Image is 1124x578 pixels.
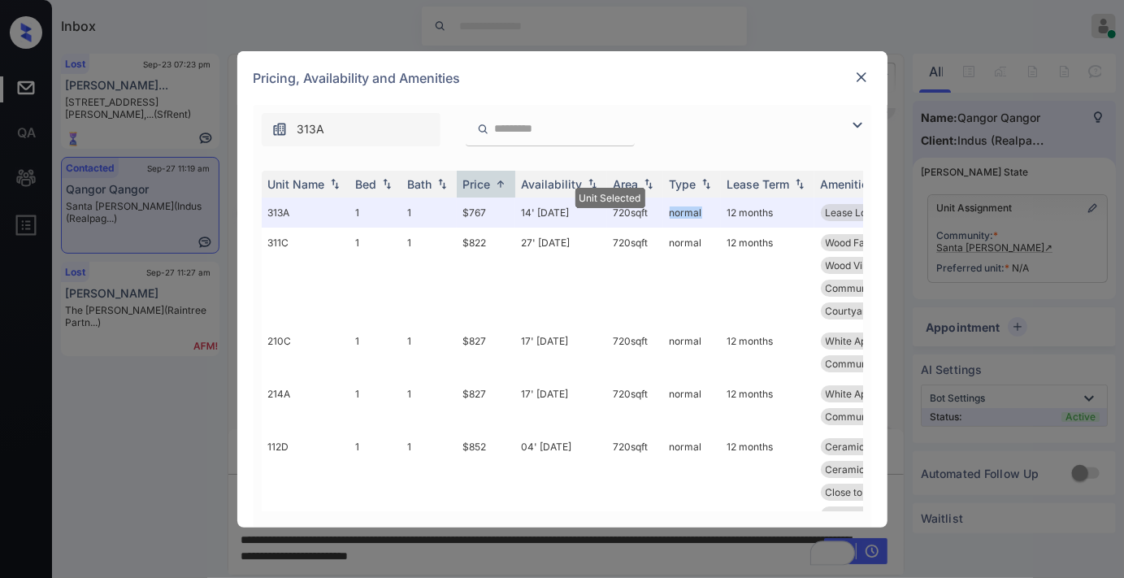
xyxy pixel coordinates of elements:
span: Wood Faux Blind... [826,237,909,249]
div: Price [463,177,491,191]
span: Ceramic Tile Di... [826,463,905,476]
div: Area [614,177,639,191]
img: sorting [792,178,808,189]
td: 1 [401,228,457,326]
td: 1 [349,326,401,379]
td: 720 sqft [607,326,663,379]
td: normal [663,379,721,432]
td: normal [663,198,721,228]
td: $822 [457,228,515,326]
td: $827 [457,326,515,379]
td: 12 months [721,326,814,379]
span: Community Fee [826,358,899,370]
td: 1 [349,228,401,326]
td: 12 months [721,228,814,326]
td: 17' [DATE] [515,326,607,379]
div: Availability [522,177,583,191]
img: icon-zuma [477,122,489,137]
td: 1 [401,432,457,530]
span: Wood Vinyl Dini... [826,259,905,272]
img: sorting [698,178,714,189]
div: Type [670,177,697,191]
td: 1 [401,326,457,379]
td: 04' [DATE] [515,432,607,530]
td: 1 [401,198,457,228]
div: Bed [356,177,377,191]
td: 313A [262,198,349,228]
td: $767 [457,198,515,228]
img: sorting [434,178,450,189]
img: sorting [379,178,395,189]
span: White Appliance... [826,388,908,400]
img: icon-zuma [848,115,867,135]
span: Ceramic Tile Ba... [826,441,907,453]
td: 12 months [721,198,814,228]
td: 720 sqft [607,379,663,432]
td: 720 sqft [607,432,663,530]
div: Pricing, Availability and Amenities [237,51,887,105]
img: close [853,69,870,85]
span: 313A [297,120,325,138]
span: Close to [PERSON_NAME]... [826,486,952,498]
td: 17' [DATE] [515,379,607,432]
span: Community Fee [826,411,899,423]
td: normal [663,228,721,326]
img: sorting [584,178,601,189]
td: 12 months [721,379,814,432]
span: Lease Lock [826,206,879,219]
td: 1 [349,432,401,530]
td: $852 [457,432,515,530]
td: 311C [262,228,349,326]
td: $827 [457,379,515,432]
div: Lease Term [727,177,790,191]
td: 12 months [721,432,814,530]
span: Community Fee [826,282,899,294]
td: 214A [262,379,349,432]
div: Unit Name [268,177,325,191]
td: 14' [DATE] [515,198,607,228]
span: Lease Lock [826,509,879,521]
td: 112D [262,432,349,530]
td: 1 [349,379,401,432]
td: 720 sqft [607,228,663,326]
div: Amenities [821,177,875,191]
td: normal [663,326,721,379]
img: sorting [493,178,509,190]
img: sorting [327,178,343,189]
td: 720 sqft [607,198,663,228]
div: Bath [408,177,432,191]
img: sorting [640,178,657,189]
span: White Appliance... [826,335,908,347]
td: normal [663,432,721,530]
img: icon-zuma [271,121,288,137]
span: Courtyard view [826,305,897,317]
td: 1 [401,379,457,432]
td: 27' [DATE] [515,228,607,326]
td: 210C [262,326,349,379]
td: 1 [349,198,401,228]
